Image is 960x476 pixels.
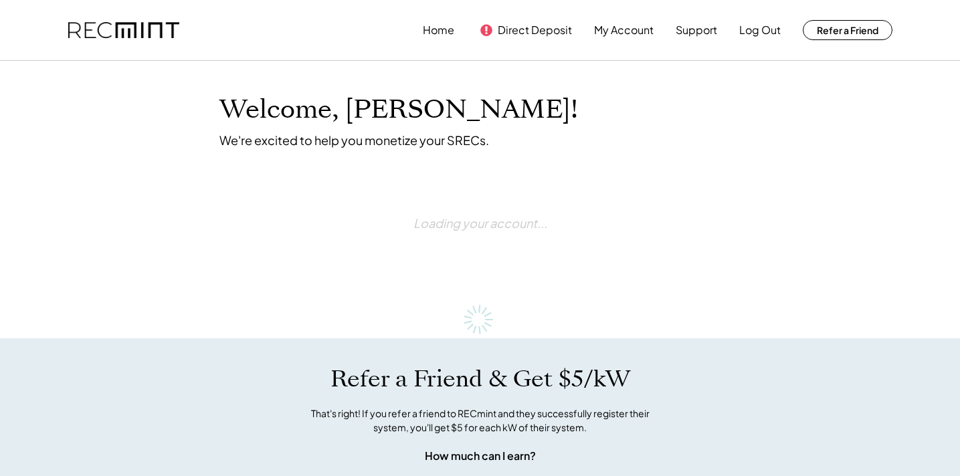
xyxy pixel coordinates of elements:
div: That's right! If you refer a friend to RECmint and they successfully register their system, you'l... [296,406,664,435]
button: My Account [594,17,654,43]
h1: Refer a Friend & Get $5/kW [330,365,630,393]
button: Direct Deposit [498,17,572,43]
button: Refer a Friend [803,20,892,40]
div: Loading your account... [413,181,547,265]
button: Support [676,17,717,43]
img: recmint-logotype%403x.png [68,22,179,39]
button: Home [423,17,454,43]
div: How much can I earn? [425,448,536,464]
button: Log Out [739,17,781,43]
div: We're excited to help you monetize your SRECs. [219,132,489,148]
h1: Welcome, [PERSON_NAME]! [219,94,578,126]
